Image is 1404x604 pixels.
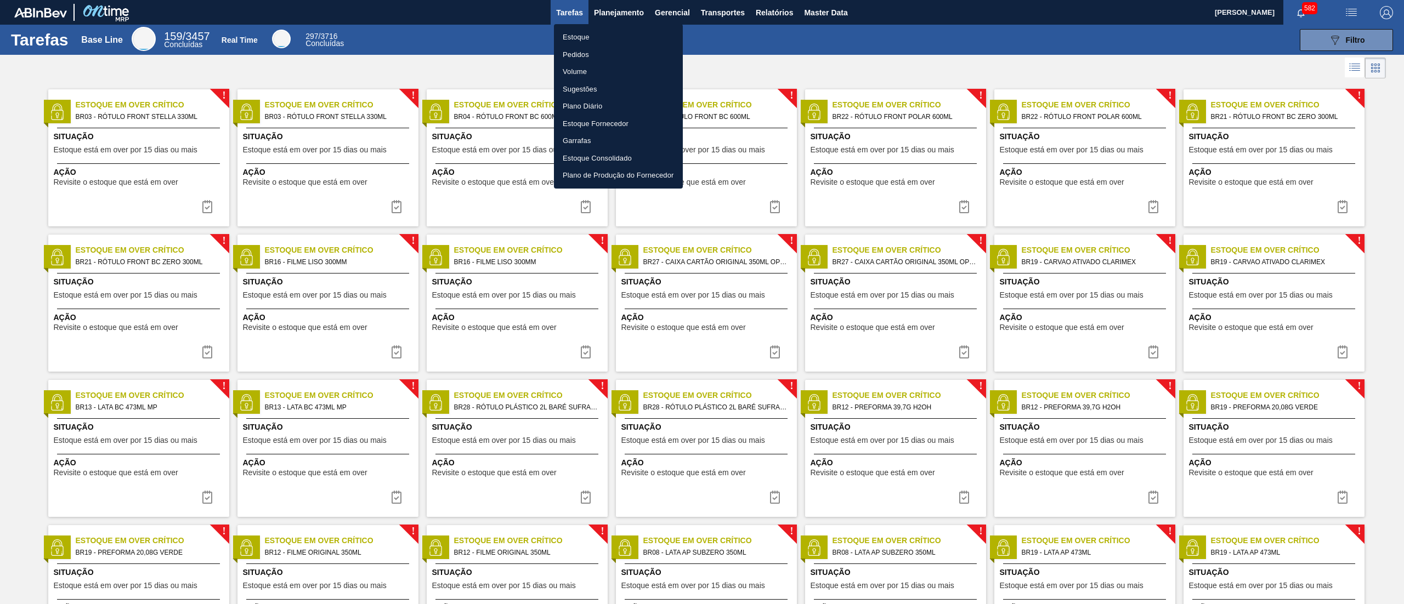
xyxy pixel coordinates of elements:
a: Estoque [554,29,683,46]
a: Estoque Consolidado [554,150,683,167]
a: Plano de Produção do Fornecedor [554,167,683,184]
a: Estoque Fornecedor [554,115,683,133]
a: Garrafas [554,132,683,150]
a: Plano Diário [554,98,683,115]
a: Volume [554,63,683,81]
a: Sugestões [554,81,683,98]
a: Pedidos [554,46,683,64]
